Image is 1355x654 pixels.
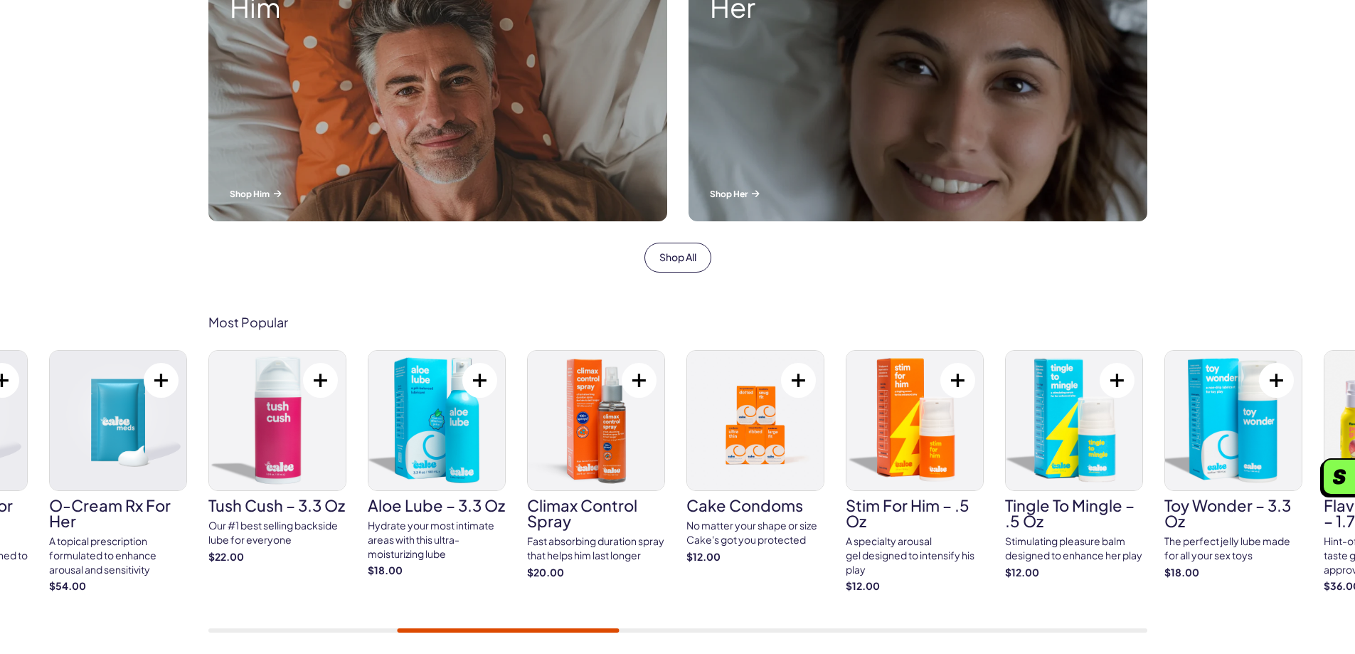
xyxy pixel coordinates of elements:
[527,534,665,562] div: Fast absorbing duration spray that helps him last longer
[1164,497,1302,529] h3: Toy Wonder – 3.3 oz
[846,579,984,594] strong: $12.00
[208,497,346,513] h3: Tush Cush – 3.3 oz
[368,351,505,490] img: Aloe Lube – 3.3 oz
[208,519,346,547] div: Our #1 best selling backside lube for everyone
[1005,497,1143,529] h3: Tingle To Mingle – .5 oz
[686,350,824,564] a: Cake Condoms Cake Condoms No matter your shape or size Cake's got you protected $12.00
[50,351,186,490] img: O-Cream Rx for Her
[686,550,824,564] strong: $12.00
[368,350,506,577] a: Aloe Lube – 3.3 oz Aloe Lube – 3.3 oz Hydrate your most intimate areas with this ultra-moisturizi...
[368,497,506,513] h3: Aloe Lube – 3.3 oz
[49,579,187,594] strong: $54.00
[527,566,665,580] strong: $20.00
[846,351,983,490] img: Stim For Him – .5 oz
[686,519,824,547] div: No matter your shape or size Cake's got you protected
[687,351,824,490] img: Cake Condoms
[49,534,187,576] div: A topical prescription formulated to enhance arousal and sensitivity
[1005,534,1143,562] div: Stimulating pleasure balm designed to enhance her play
[846,534,984,576] div: A specialty arousal gel designed to intensify his play
[1006,351,1142,490] img: Tingle To Mingle – .5 oz
[846,497,984,529] h3: Stim For Him – .5 oz
[528,351,664,490] img: Climax Control Spray
[846,350,984,593] a: Stim For Him – .5 oz Stim For Him – .5 oz A specialty arousal gel designed to intensify his play ...
[1005,350,1143,579] a: Tingle To Mingle – .5 oz Tingle To Mingle – .5 oz Stimulating pleasure balm designed to enhance h...
[1164,566,1302,580] strong: $18.00
[49,497,187,529] h3: O-Cream Rx for Her
[49,350,187,593] a: O-Cream Rx for Her O-Cream Rx for Her A topical prescription formulated to enhance arousal and se...
[208,550,346,564] strong: $22.00
[710,188,1126,200] p: Shop Her
[644,243,711,273] a: Shop All
[1165,351,1302,490] img: Toy Wonder – 3.3 oz
[1164,534,1302,562] div: The perfect jelly lube made for all your sex toys
[527,497,665,529] h3: Climax Control Spray
[209,351,346,490] img: Tush Cush – 3.3 oz
[368,564,506,578] strong: $18.00
[1005,566,1143,580] strong: $12.00
[230,188,646,200] p: Shop Him
[208,350,346,564] a: Tush Cush – 3.3 oz Tush Cush – 3.3 oz Our #1 best selling backside lube for everyone $22.00
[1164,350,1302,579] a: Toy Wonder – 3.3 oz Toy Wonder – 3.3 oz The perfect jelly lube made for all your sex toys $18.00
[686,497,824,513] h3: Cake Condoms
[527,350,665,579] a: Climax Control Spray Climax Control Spray Fast absorbing duration spray that helps him last longe...
[368,519,506,561] div: Hydrate your most intimate areas with this ultra-moisturizing lube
